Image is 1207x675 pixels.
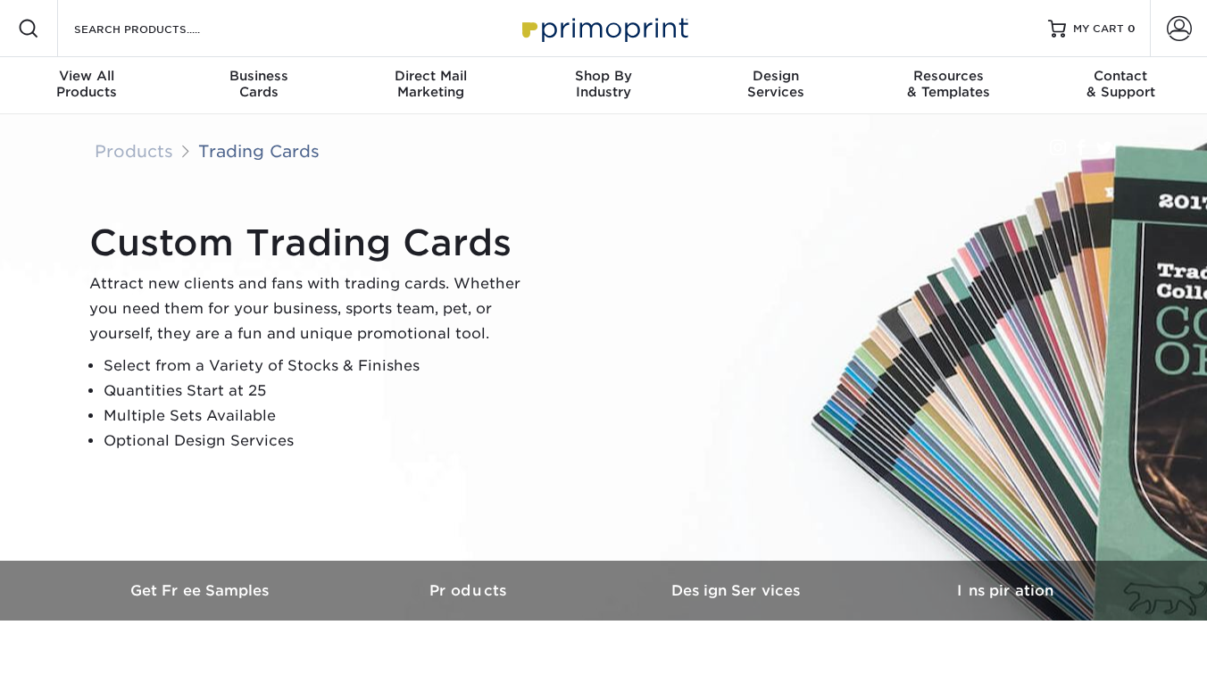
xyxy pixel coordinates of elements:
div: Marketing [345,68,517,100]
a: Design Services [603,561,871,621]
a: Resources& Templates [862,57,1035,114]
a: BusinessCards [172,57,345,114]
a: Inspiration [871,561,1139,621]
a: DesignServices [690,57,862,114]
div: Services [690,68,862,100]
a: Products [336,561,603,621]
li: Quantities Start at 25 [104,379,536,404]
span: Design [690,68,862,84]
a: Shop ByIndustry [517,57,689,114]
div: Industry [517,68,689,100]
span: Contact [1035,68,1207,84]
a: Get Free Samples [68,561,336,621]
h1: Custom Trading Cards [89,221,536,264]
input: SEARCH PRODUCTS..... [72,18,246,39]
div: Cards [172,68,345,100]
span: Business [172,68,345,84]
li: Multiple Sets Available [104,404,536,429]
div: & Support [1035,68,1207,100]
img: Primoprint [514,9,693,47]
h3: Design Services [603,582,871,599]
h3: Products [336,582,603,599]
li: Optional Design Services [104,429,536,454]
li: Select from a Variety of Stocks & Finishes [104,354,536,379]
h3: Inspiration [871,582,1139,599]
h3: Get Free Samples [68,582,336,599]
span: MY CART [1073,21,1124,37]
a: Direct MailMarketing [345,57,517,114]
div: & Templates [862,68,1035,100]
p: Attract new clients and fans with trading cards. Whether you need them for your business, sports ... [89,271,536,346]
span: Direct Mail [345,68,517,84]
span: 0 [1128,22,1136,35]
span: Shop By [517,68,689,84]
a: Trading Cards [198,141,320,161]
a: Products [95,141,173,161]
span: Resources [862,68,1035,84]
a: Contact& Support [1035,57,1207,114]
